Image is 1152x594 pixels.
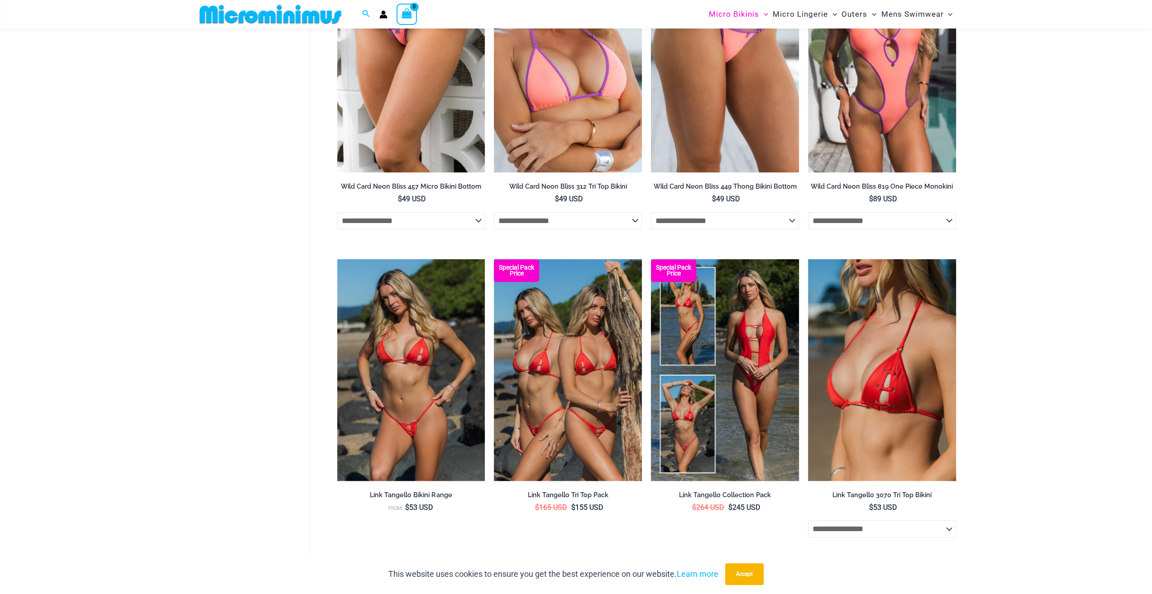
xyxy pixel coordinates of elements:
bdi: 49 USD [555,195,583,203]
img: Link Tangello 3070 Tri Top 01 [808,259,956,481]
bdi: 49 USD [712,195,740,203]
bdi: 49 USD [398,195,426,203]
span: $ [869,503,873,512]
span: $ [692,503,696,512]
span: $ [571,503,575,512]
a: Account icon link [379,10,387,19]
span: Menu Toggle [867,3,876,26]
span: From: [388,505,403,511]
a: Link Tangello Collection Pack [651,491,799,503]
span: Micro Bikinis [709,3,759,26]
a: View Shopping Cart, empty [397,4,417,24]
a: Micro LingerieMenu ToggleMenu Toggle [770,3,839,26]
a: Learn more [677,569,718,579]
span: Outers [841,3,867,26]
bdi: 264 USD [692,503,724,512]
bdi: 89 USD [869,195,897,203]
span: $ [728,503,732,512]
h2: Wild Card Neon Bliss 457 Micro Bikini Bottom [337,182,485,191]
span: $ [398,195,402,203]
button: Accept [725,563,764,585]
span: Micro Lingerie [773,3,828,26]
bdi: 53 USD [405,503,433,512]
a: Micro BikinisMenu ToggleMenu Toggle [707,3,770,26]
bdi: 155 USD [571,503,603,512]
img: Bikini Pack B [494,259,642,481]
a: Mens SwimwearMenu ToggleMenu Toggle [879,3,955,26]
a: Bikini Pack Bikini Pack BBikini Pack B [494,259,642,481]
a: Link Tangello Bikini Range [337,491,485,503]
img: Collection Pack [651,259,799,481]
span: Mens Swimwear [881,3,943,26]
span: $ [555,195,559,203]
bdi: 53 USD [869,503,897,512]
a: Wild Card Neon Bliss 457 Micro Bikini Bottom [337,182,485,194]
a: Link Tangello 3070 Tri Top Bikini [808,491,956,503]
h2: Wild Card Neon Bliss 819 One Piece Monokini [808,182,956,191]
a: Wild Card Neon Bliss 819 One Piece Monokini [808,182,956,194]
span: Menu Toggle [828,3,837,26]
b: Special Pack Price [494,265,539,276]
h2: Wild Card Neon Bliss 449 Thong Bikini Bottom [651,182,799,191]
h2: Link Tangello Bikini Range [337,491,485,499]
h2: Link Tangello Tri Top Pack [494,491,642,499]
img: Link Tangello 3070 Tri Top 4580 Micro 01 [337,259,485,481]
h2: Link Tangello 3070 Tri Top Bikini [808,491,956,499]
a: Search icon link [362,9,370,20]
nav: Site Navigation [705,1,956,27]
h2: Wild Card Neon Bliss 312 Tri Top Bikini [494,182,642,191]
a: Link Tangello Tri Top Pack [494,491,642,503]
a: Collection Pack Collection Pack BCollection Pack B [651,259,799,481]
a: Wild Card Neon Bliss 312 Tri Top Bikini [494,182,642,194]
a: OutersMenu ToggleMenu Toggle [839,3,879,26]
span: Menu Toggle [943,3,952,26]
b: Special Pack Price [651,265,696,276]
a: Link Tangello 3070 Tri Top 4580 Micro 01Link Tangello 8650 One Piece Monokini 12Link Tangello 865... [337,259,485,481]
h2: Link Tangello Collection Pack [651,491,799,499]
p: This website uses cookies to ensure you get the best experience on our website. [388,567,718,581]
span: $ [869,195,873,203]
bdi: 165 USD [535,503,567,512]
a: Link Tangello 3070 Tri Top 01Link Tangello 3070 Tri Top 4580 Micro 11Link Tangello 3070 Tri Top 4... [808,259,956,481]
span: $ [712,195,716,203]
img: MM SHOP LOGO FLAT [196,4,345,24]
span: $ [535,503,539,512]
bdi: 245 USD [728,503,760,512]
a: Wild Card Neon Bliss 449 Thong Bikini Bottom [651,182,799,194]
span: Menu Toggle [759,3,768,26]
span: $ [405,503,409,512]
